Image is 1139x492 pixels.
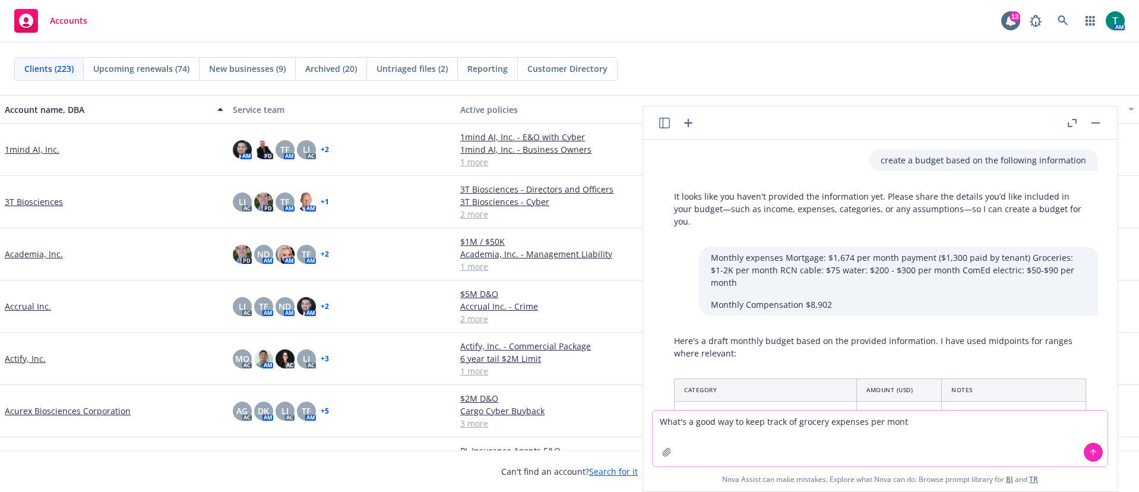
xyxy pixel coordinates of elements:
[5,352,46,365] a: Actify, Inc.
[916,103,1121,116] div: Closest renewal date
[303,143,310,156] span: LI
[460,392,679,405] a: $2M D&O
[460,195,679,208] a: 3T Biosciences - Cyber
[257,248,270,260] span: ND
[684,95,912,124] button: Total premiums
[259,300,268,313] span: TF
[297,297,316,316] img: photo
[303,352,310,365] span: LI
[5,195,63,208] a: 3T Biosciences
[460,208,679,220] a: 2 more
[460,235,679,248] a: $1M / $50K
[209,62,286,75] span: New businesses (9)
[93,62,189,75] span: Upcoming renewals (74)
[1006,474,1013,484] a: BI
[276,349,295,368] img: photo
[5,405,131,417] a: Acurex Biosciences Corporation
[5,143,59,156] a: 1mind AI, Inc.
[5,300,51,313] a: Accrual Inc.
[302,405,311,417] span: TF
[239,300,246,313] span: LI
[589,466,638,477] a: Search for it
[460,405,679,417] a: Cargo Cyber Buyback
[501,465,638,478] span: Can't find an account?
[1024,9,1048,33] a: Report a Bug
[24,62,74,75] span: Clients (223)
[321,303,329,310] a: + 2
[279,300,291,313] span: ND
[280,143,289,156] span: TF
[527,62,608,75] span: Customer Directory
[5,248,63,260] a: Academia, Inc.
[688,103,894,116] div: Total premiums
[881,154,1086,166] p: create a budget based on the following information
[5,103,210,116] div: Account name, DBA
[236,405,248,417] span: AG
[233,103,451,116] div: Service team
[911,95,1139,124] button: Closest renewal date
[1078,9,1102,33] a: Switch app
[675,379,857,402] th: Category
[460,103,679,116] div: Active policies
[233,245,252,264] img: photo
[460,340,679,352] a: Actify, Inc. - Commercial Package
[460,288,679,300] a: $5M D&O
[711,298,1086,311] p: Monthly Compensation $8,902
[321,198,329,206] a: + 1
[674,335,1086,359] p: Here's a draft monthly budget based on the provided information. I have used midpoints for ranges...
[460,183,679,195] a: 3T Biosciences - Directors and Officers
[276,245,295,264] img: photo
[281,405,289,417] span: LI
[321,355,329,362] a: + 3
[10,4,92,37] a: Accounts
[460,365,679,377] a: 1 more
[674,190,1086,228] p: It looks like you haven't provided the information yet. Please share the details you’d like inclu...
[228,95,456,124] button: Service team
[460,313,679,325] a: 2 more
[653,411,1108,466] textarea: What's a good way to keep track of grocery expenses per mon
[376,62,448,75] span: Untriaged files (2)
[321,408,329,415] a: + 5
[254,140,273,159] img: photo
[460,300,679,313] a: Accrual Inc. - Crime
[648,467,1112,491] span: Nova Assist can make mistakes. Explore what Nova can do: Browse prompt library for and
[460,143,679,156] a: 1mind AI, Inc. - Business Owners
[460,417,679,430] a: 3 more
[711,251,1086,289] p: Monthly expenses Mortgage: $1,674 per month payment ($1,300 paid by tenant) Groceries: $1-2K per ...
[467,62,508,75] span: Reporting
[1029,474,1038,484] a: TR
[239,195,246,208] span: LI
[258,405,269,417] span: DK
[1051,9,1075,33] a: Search
[460,352,679,365] a: 6 year tail $2M Limit
[460,156,679,168] a: 1 more
[254,349,273,368] img: photo
[321,251,329,258] a: + 2
[942,379,1086,402] th: Notes
[460,131,679,143] a: 1mind AI, Inc. - E&O with Cyber
[460,444,679,457] a: PL Insurance Agents E&O
[305,62,357,75] span: Archived (20)
[684,409,710,419] span: Income
[1106,11,1125,30] img: photo
[254,193,273,212] img: photo
[321,146,329,153] a: + 2
[235,352,249,365] span: MQ
[857,379,942,402] th: Amount (USD)
[460,248,679,260] a: Academia, Inc. - Management Liability
[1010,11,1020,22] div: 13
[302,248,311,260] span: TF
[50,16,87,26] span: Accounts
[280,195,289,208] span: TF
[460,260,679,273] a: 1 more
[233,140,252,159] img: photo
[455,95,684,124] button: Active policies
[297,193,316,212] img: photo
